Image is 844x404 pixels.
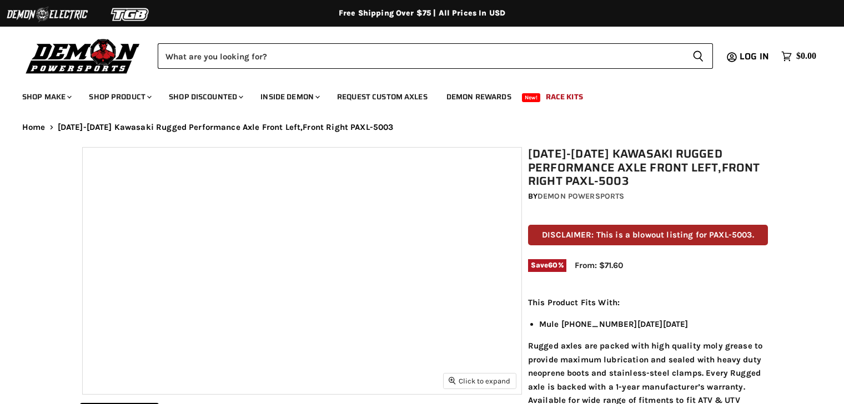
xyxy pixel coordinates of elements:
[539,317,768,331] li: Mule [PHONE_NUMBER][DATE][DATE]
[22,36,144,75] img: Demon Powersports
[735,52,776,62] a: Log in
[522,93,541,102] span: New!
[158,43,684,69] input: Search
[796,51,816,62] span: $0.00
[740,49,769,63] span: Log in
[252,85,326,108] a: Inside Demon
[528,296,768,309] p: This Product Fits With:
[89,4,172,25] img: TGB Logo 2
[14,81,813,108] ul: Main menu
[528,190,768,203] div: by
[22,123,46,132] a: Home
[158,43,713,69] form: Product
[329,85,436,108] a: Request Custom Axles
[575,260,623,270] span: From: $71.60
[776,48,822,64] a: $0.00
[537,191,624,201] a: Demon Powersports
[14,85,78,108] a: Shop Make
[537,85,591,108] a: Race Kits
[684,43,713,69] button: Search
[81,85,158,108] a: Shop Product
[160,85,250,108] a: Shop Discounted
[449,377,510,385] span: Click to expand
[548,261,557,269] span: 60
[6,4,89,25] img: Demon Electric Logo 2
[528,147,768,188] h1: [DATE]-[DATE] Kawasaki Rugged Performance Axle Front Left,Front Right PAXL-5003
[444,373,516,388] button: Click to expand
[528,225,768,245] p: DISCLAIMER: This is a blowout listing for PAXL-5003.
[438,85,520,108] a: Demon Rewards
[528,259,566,271] span: Save %
[58,123,394,132] span: [DATE]-[DATE] Kawasaki Rugged Performance Axle Front Left,Front Right PAXL-5003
